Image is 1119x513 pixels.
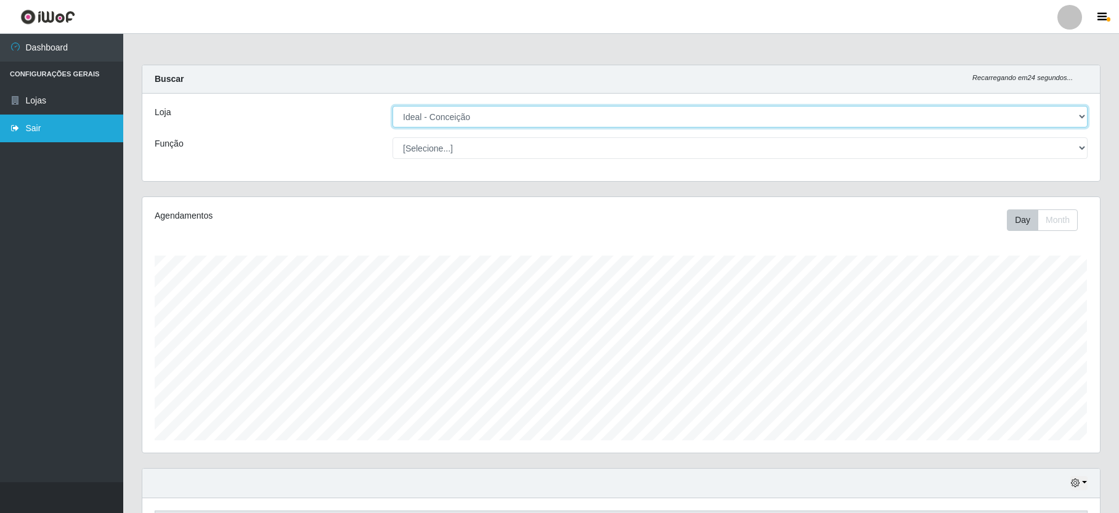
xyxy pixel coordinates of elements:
div: Agendamentos [155,209,532,222]
label: Loja [155,106,171,119]
button: Day [1007,209,1038,231]
strong: Buscar [155,74,184,84]
div: Toolbar with button groups [1007,209,1088,231]
label: Função [155,137,184,150]
button: Month [1038,209,1078,231]
img: CoreUI Logo [20,9,75,25]
i: Recarregando em 24 segundos... [972,74,1073,81]
div: First group [1007,209,1078,231]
